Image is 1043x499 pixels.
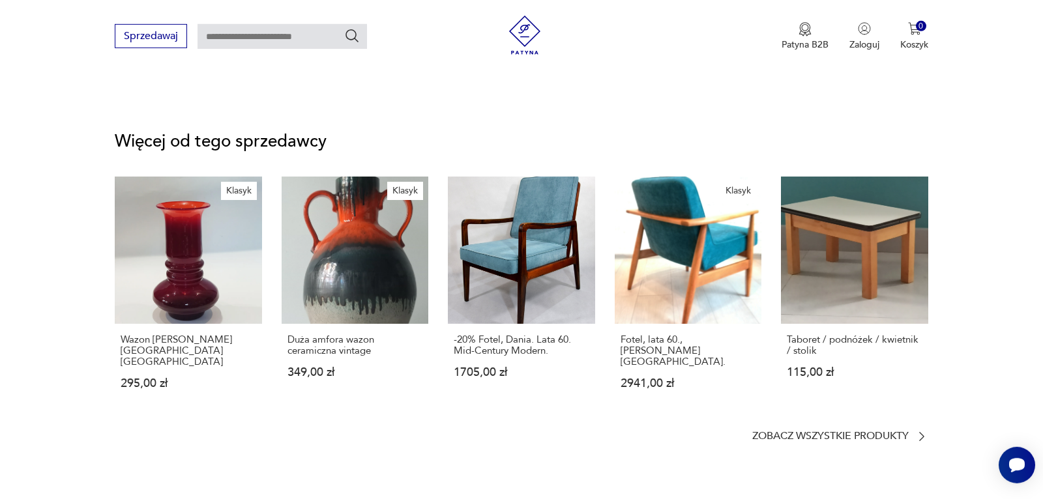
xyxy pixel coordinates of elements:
a: KlasykWazon L. Ferenz, PijaczewskaWazon [PERSON_NAME][GEOGRAPHIC_DATA][GEOGRAPHIC_DATA]295,00 zł [115,177,262,414]
img: Ikona koszyka [908,22,921,35]
p: Wazon [PERSON_NAME][GEOGRAPHIC_DATA][GEOGRAPHIC_DATA] [121,334,256,367]
p: Fotel, lata 60., [PERSON_NAME][GEOGRAPHIC_DATA]. [621,334,756,367]
button: 0Koszyk [900,22,928,51]
p: 349,00 zł [287,367,423,378]
a: -20% Fotel, Dania. Lata 60. Mid-Century Modern.-20% Fotel, Dania. Lata 60. Mid-Century Modern.170... [448,177,595,414]
p: 2941,00 zł [621,378,756,389]
button: Patyna B2B [782,22,829,51]
p: Duża amfora wazon ceramiczna vintage [287,334,423,356]
a: Taboret / podnóżek / kwietnik / stolikTaboret / podnóżek / kwietnik / stolik115,00 zł [781,177,928,414]
p: Koszyk [900,38,928,51]
p: Zobacz wszystkie produkty [752,432,909,440]
img: Ikonka użytkownika [858,22,871,35]
p: Więcej od tego sprzedawcy [115,134,928,149]
img: Ikona medalu [799,22,812,36]
p: 295,00 zł [121,378,256,389]
p: Zaloguj [849,38,879,51]
p: 115,00 zł [787,367,922,378]
button: Sprzedawaj [115,24,187,48]
p: Taboret / podnóżek / kwietnik / stolik [787,334,922,356]
a: Sprzedawaj [115,33,187,42]
p: 1705,00 zł [454,367,589,378]
a: Zobacz wszystkie produkty [752,430,928,443]
p: Patyna B2B [782,38,829,51]
a: KlasykFotel, lata 60., J. Kędziorek.Fotel, lata 60., [PERSON_NAME][GEOGRAPHIC_DATA].2941,00 zł [615,177,762,414]
a: Ikona medaluPatyna B2B [782,22,829,51]
p: -20% Fotel, Dania. Lata 60. Mid-Century Modern. [454,334,589,356]
a: KlasykDuża amfora wazon ceramiczna vintageDuża amfora wazon ceramiczna vintage349,00 zł [282,177,429,414]
iframe: Smartsupp widget button [999,447,1035,483]
button: Szukaj [344,28,360,44]
img: Patyna - sklep z meblami i dekoracjami vintage [505,16,544,55]
div: 0 [916,21,927,32]
button: Zaloguj [849,22,879,51]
